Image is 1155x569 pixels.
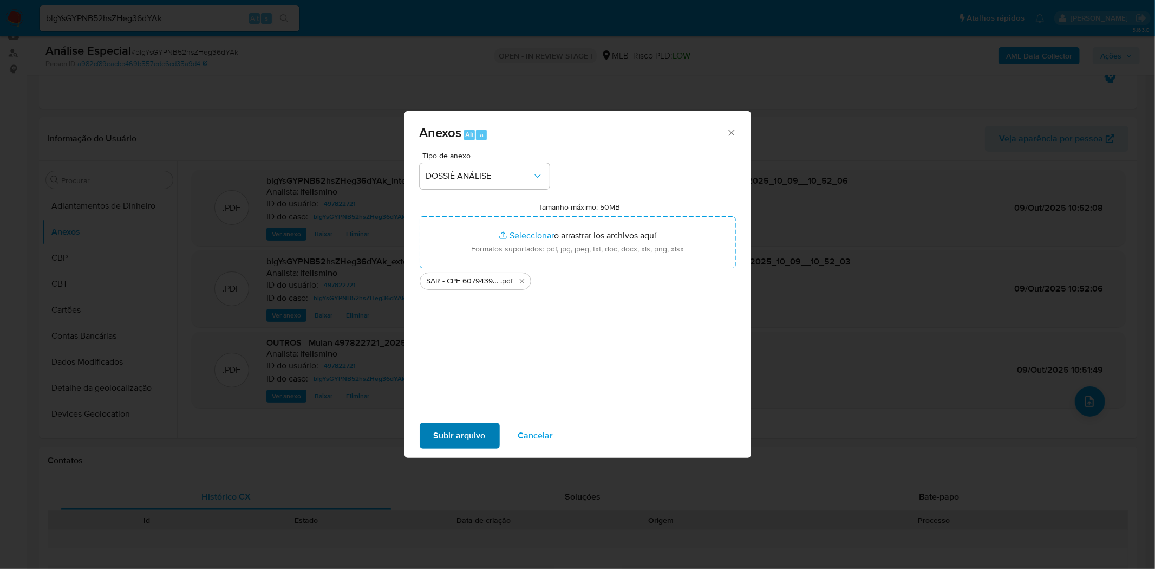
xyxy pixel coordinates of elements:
span: SAR - CPF 60794399991 - [PERSON_NAME] DE [PERSON_NAME] [427,276,501,287]
span: .pdf [501,276,513,287]
button: Cerrar [726,127,736,137]
span: Anexos [420,123,462,142]
ul: Archivos seleccionados [420,268,736,290]
button: Cancelar [504,423,567,449]
span: Subir arquivo [434,424,486,448]
span: DOSSIÊ ANÁLISE [426,171,532,182]
span: Tipo de anexo [422,152,552,159]
span: Alt [465,130,474,140]
span: a [480,130,484,140]
button: Eliminar SAR - CPF 60794399991 - ROSELY DE FATIMA THEODORO.pdf [515,275,528,288]
button: Subir arquivo [420,423,500,449]
button: DOSSIÊ ANÁLISE [420,163,550,189]
label: Tamanho máximo: 50MB [538,202,620,212]
span: Cancelar [518,424,553,448]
